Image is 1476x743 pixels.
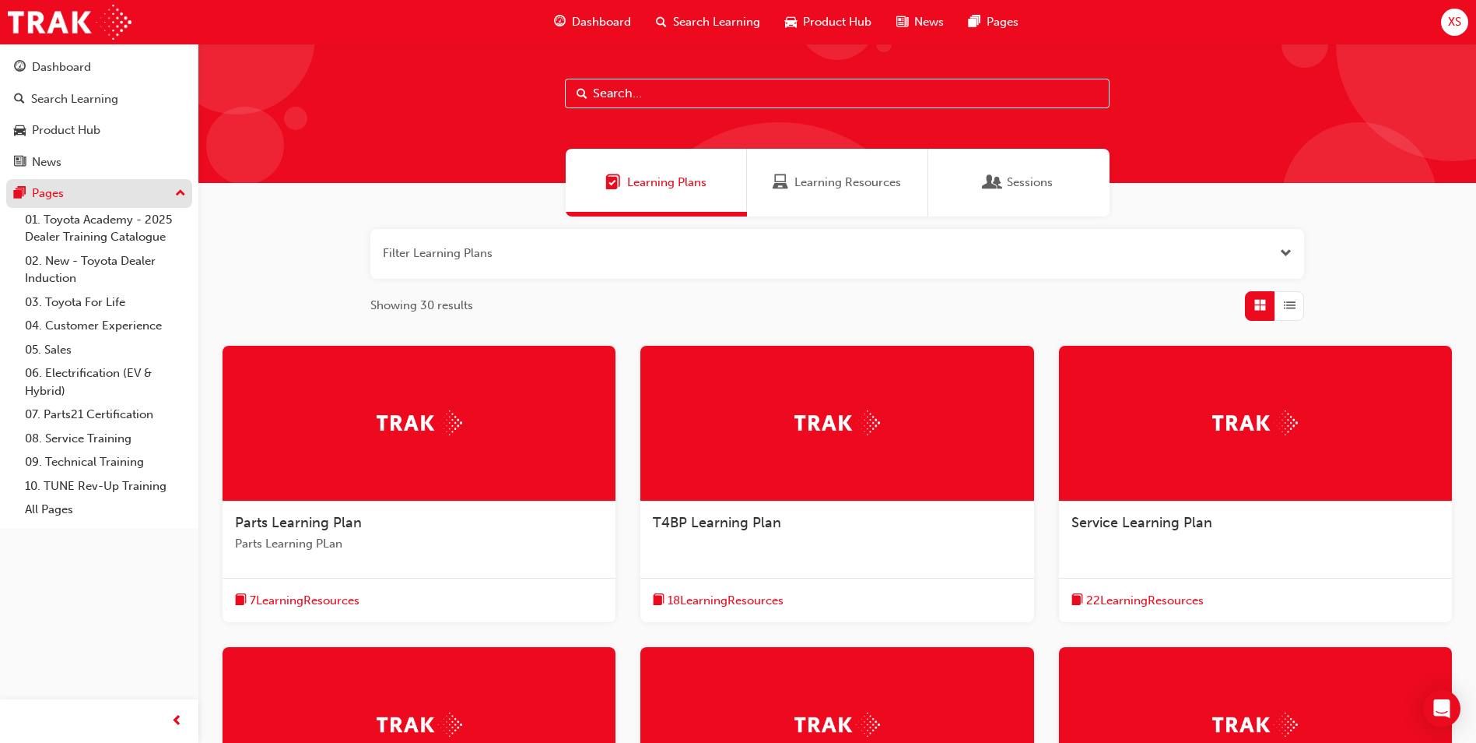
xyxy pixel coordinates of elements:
img: Trak [1212,410,1298,435]
a: TrakParts Learning PlanParts Learning PLanbook-icon7LearningResources [223,346,615,623]
img: Trak [794,410,880,435]
a: search-iconSearch Learning [643,6,773,38]
img: Trak [377,713,462,737]
img: Trak [1212,713,1298,737]
span: Showing 30 results [370,297,473,315]
a: TrakT4BP Learning Planbook-icon18LearningResources [640,346,1033,623]
div: Dashboard [32,58,91,76]
a: Learning ResourcesLearning Resources [747,149,928,217]
span: 7 Learning Resources [250,592,359,610]
button: XS [1441,9,1468,36]
a: 03. Toyota For Life [19,291,192,315]
span: book-icon [235,591,247,611]
span: book-icon [1071,591,1083,611]
span: pages-icon [969,12,980,32]
input: Search... [565,79,1110,108]
span: car-icon [14,124,26,138]
span: Product Hub [803,13,871,31]
img: Trak [794,713,880,737]
span: Service Learning Plan [1071,514,1212,531]
span: Learning Resources [773,174,788,192]
span: XS [1448,13,1461,31]
span: Search [577,85,587,103]
span: news-icon [14,156,26,170]
a: 10. TUNE Rev-Up Training [19,474,192,498]
button: Pages [6,179,192,208]
div: Search Learning [31,90,118,108]
span: pages-icon [14,187,26,201]
img: Trak [377,410,462,435]
span: search-icon [14,93,25,107]
span: Parts Learning Plan [235,514,362,531]
span: Sessions [985,174,1001,192]
span: Learning Resources [794,174,901,192]
span: up-icon [175,184,186,204]
a: car-iconProduct Hub [773,6,884,38]
button: book-icon22LearningResources [1071,591,1204,611]
span: guage-icon [14,61,26,75]
a: Search Learning [6,85,192,114]
a: news-iconNews [884,6,956,38]
button: book-icon7LearningResources [235,591,359,611]
a: All Pages [19,498,192,522]
span: book-icon [653,591,664,611]
a: 09. Technical Training [19,450,192,474]
span: Pages [987,13,1018,31]
div: Product Hub [32,121,100,139]
span: Learning Plans [627,174,706,192]
a: guage-iconDashboard [542,6,643,38]
button: book-icon18LearningResources [653,591,784,611]
span: List [1284,297,1295,315]
a: Product Hub [6,116,192,145]
a: 08. Service Training [19,427,192,451]
span: News [914,13,944,31]
div: News [32,153,61,171]
button: Open the filter [1280,245,1292,262]
span: car-icon [785,12,797,32]
a: 01. Toyota Academy - 2025 Dealer Training Catalogue [19,208,192,249]
a: 04. Customer Experience [19,314,192,338]
span: prev-icon [171,712,183,731]
span: Search Learning [673,13,760,31]
a: News [6,148,192,177]
a: 02. New - Toyota Dealer Induction [19,249,192,291]
a: 07. Parts21 Certification [19,403,192,427]
span: 22 Learning Resources [1086,592,1204,610]
span: Learning Plans [605,174,621,192]
a: 05. Sales [19,338,192,362]
a: Learning PlansLearning Plans [566,149,747,217]
span: Dashboard [572,13,631,31]
a: SessionsSessions [928,149,1110,217]
span: 18 Learning Resources [668,592,784,610]
a: Dashboard [6,53,192,82]
div: Open Intercom Messenger [1423,690,1460,727]
span: T4BP Learning Plan [653,514,781,531]
span: news-icon [896,12,908,32]
div: Pages [32,185,64,202]
button: DashboardSearch LearningProduct HubNews [6,50,192,179]
span: Grid [1254,297,1266,315]
span: Parts Learning PLan [235,535,603,553]
img: Trak [8,5,131,40]
a: pages-iconPages [956,6,1031,38]
span: search-icon [656,12,667,32]
a: 06. Electrification (EV & Hybrid) [19,361,192,403]
span: Sessions [1007,174,1053,192]
a: TrakService Learning Planbook-icon22LearningResources [1059,346,1452,623]
span: guage-icon [554,12,566,32]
